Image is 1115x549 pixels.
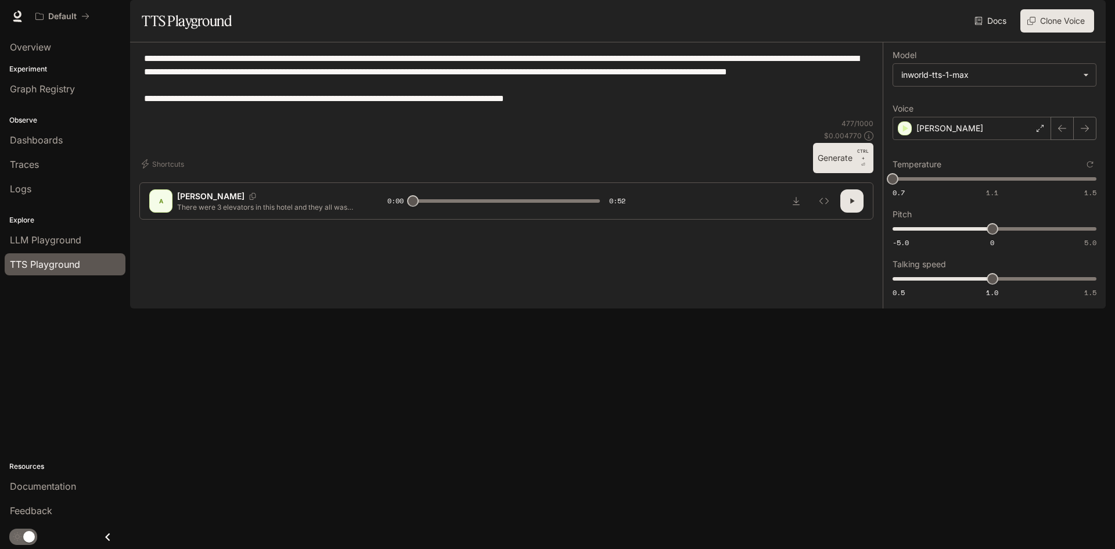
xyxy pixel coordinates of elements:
div: A [152,192,170,210]
p: Temperature [893,160,941,168]
button: Download audio [785,189,808,213]
span: -5.0 [893,238,909,247]
button: Clone Voice [1020,9,1094,33]
button: GenerateCTRL +⏎ [813,143,873,173]
button: Reset to default [1084,158,1096,171]
div: inworld-tts-1-max [893,64,1096,86]
span: 5.0 [1084,238,1096,247]
p: [PERSON_NAME] [177,191,244,202]
p: There were 3 elevators in this hotel and they all was stopped on different floors, but I figured ... [177,202,359,212]
p: 477 / 1000 [841,119,873,128]
p: $ 0.004770 [824,131,862,141]
p: Pitch [893,210,912,218]
h1: TTS Playground [142,9,232,33]
span: 1.1 [986,188,998,198]
p: Talking speed [893,260,946,268]
span: 0.5 [893,288,905,297]
span: 1.5 [1084,288,1096,297]
a: Docs [972,9,1011,33]
p: Model [893,51,916,59]
button: All workspaces [30,5,95,28]
span: 0:00 [387,195,404,207]
span: 1.5 [1084,188,1096,198]
span: 1.0 [986,288,998,297]
span: 0.7 [893,188,905,198]
p: CTRL + [857,148,869,162]
span: 0 [990,238,994,247]
button: Copy Voice ID [244,193,261,200]
div: inworld-tts-1-max [901,69,1077,81]
p: ⏎ [857,148,869,168]
p: Voice [893,105,913,113]
p: [PERSON_NAME] [916,123,983,134]
button: Shortcuts [139,155,189,173]
p: Default [48,12,77,21]
span: 0:52 [609,195,625,207]
button: Inspect [812,189,836,213]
